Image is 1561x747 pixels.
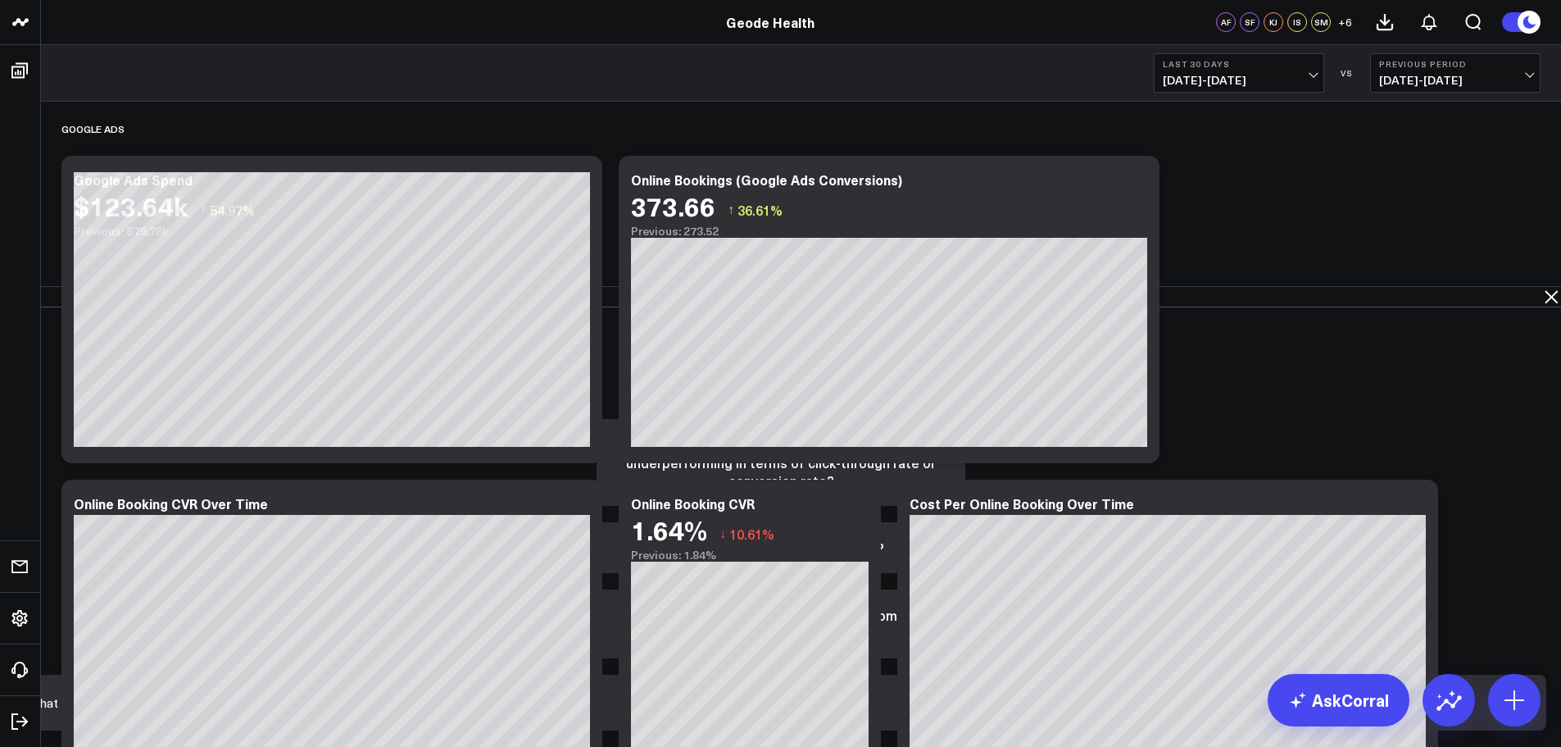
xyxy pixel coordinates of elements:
[631,191,715,221] div: 373.66
[1370,53,1541,93] button: Previous Period[DATE]-[DATE]
[1379,59,1532,69] b: Previous Period
[726,13,815,31] a: Geode Health
[74,171,193,189] div: Google Ads Spend
[729,525,774,543] span: 10.61%
[1335,12,1355,32] button: +6
[910,494,1134,512] div: Cost Per Online Booking Over Time
[631,225,1147,238] div: Previous: 273.52
[719,523,726,544] span: ↓
[1216,12,1236,32] div: AF
[1240,12,1259,32] div: SF
[1264,12,1283,32] div: KJ
[1163,74,1315,87] span: [DATE] - [DATE]
[728,199,734,221] span: ↑
[1379,74,1532,87] span: [DATE] - [DATE]
[1268,674,1409,727] a: AskCorral
[631,549,869,562] div: Previous: 1.84%
[631,494,755,512] div: Online Booking CVR
[631,171,902,189] div: Online Bookings (Google Ads Conversions)
[1287,12,1307,32] div: IS
[61,110,125,148] div: Google Ads
[631,515,707,544] div: 1.64%
[1338,16,1352,28] span: + 6
[1311,12,1331,32] div: SM
[1163,59,1315,69] b: Last 30 Days
[74,494,268,512] div: Online Booking CVR Over Time
[1332,68,1362,78] div: VS
[737,201,783,219] span: 36.61%
[1154,53,1324,93] button: Last 30 Days[DATE]-[DATE]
